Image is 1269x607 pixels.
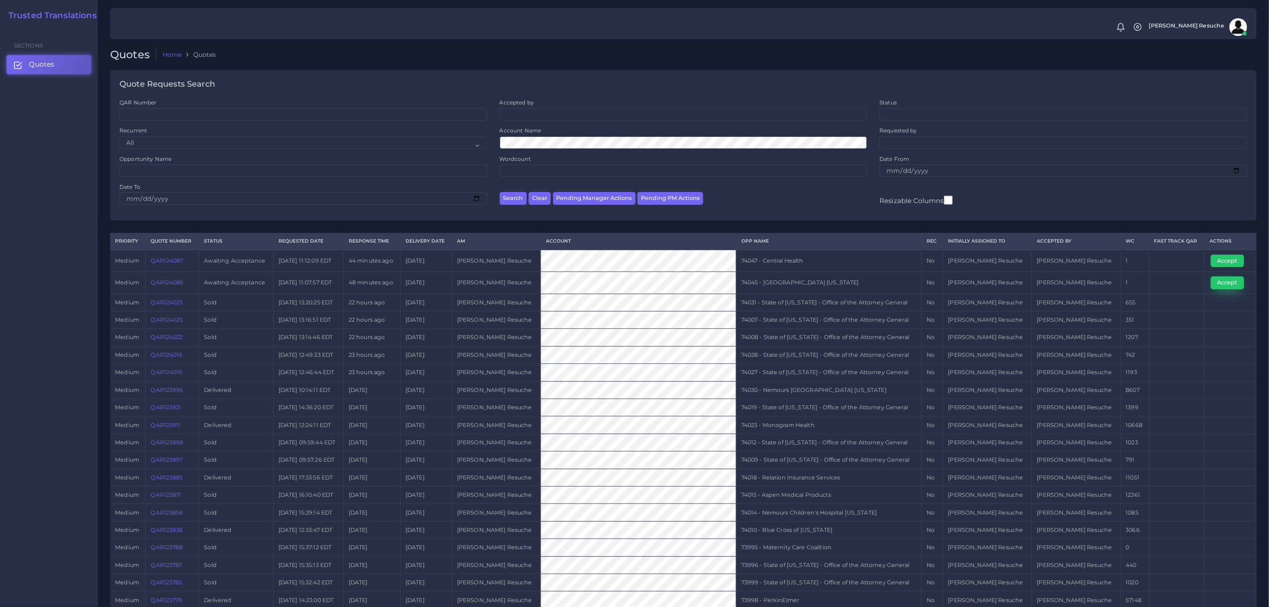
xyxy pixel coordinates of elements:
[452,250,541,272] td: [PERSON_NAME] Resuche
[1032,381,1121,399] td: [PERSON_NAME] Resuche
[1121,364,1149,381] td: 1193
[273,346,343,363] td: [DATE] 12:49:33 EDT
[922,469,943,486] td: No
[1121,272,1149,294] td: 1
[1121,504,1149,521] td: 1085
[1121,539,1149,556] td: 0
[199,294,273,311] td: Sold
[943,469,1032,486] td: [PERSON_NAME] Resuche
[151,369,182,375] a: QAR124016
[273,329,343,346] td: [DATE] 13:14:46 EDT
[1032,399,1121,416] td: [PERSON_NAME] Resuche
[151,299,183,306] a: QAR124025
[922,272,943,294] td: No
[879,99,897,106] label: Status
[736,556,922,574] td: 73996 - State of [US_STATE] - Office of the Attorney General
[922,381,943,399] td: No
[343,364,400,381] td: 23 hours ago
[452,381,541,399] td: [PERSON_NAME] Resuche
[943,311,1032,328] td: [PERSON_NAME] Resuche
[452,574,541,591] td: [PERSON_NAME] Resuche
[115,422,139,428] span: medium
[1032,346,1121,363] td: [PERSON_NAME] Resuche
[115,279,139,286] span: medium
[400,487,452,504] td: [DATE]
[452,487,541,504] td: [PERSON_NAME] Resuche
[273,434,343,451] td: [DATE] 09:59:44 EDT
[1032,521,1121,539] td: [PERSON_NAME] Resuche
[1032,329,1121,346] td: [PERSON_NAME] Resuche
[943,504,1032,521] td: [PERSON_NAME] Resuche
[879,195,952,206] label: Resizable Columns
[922,504,943,521] td: No
[943,346,1032,363] td: [PERSON_NAME] Resuche
[943,294,1032,311] td: [PERSON_NAME] Resuche
[400,346,452,363] td: [DATE]
[110,233,146,250] th: Priority
[1121,233,1149,250] th: WC
[400,272,452,294] td: [DATE]
[151,597,182,603] a: QAR123779
[452,364,541,381] td: [PERSON_NAME] Resuche
[943,539,1032,556] td: [PERSON_NAME] Resuche
[1032,416,1121,434] td: [PERSON_NAME] Resuche
[1121,294,1149,311] td: 655
[1121,451,1149,469] td: 791
[922,233,943,250] th: REC
[115,299,139,306] span: medium
[943,399,1032,416] td: [PERSON_NAME] Resuche
[115,316,139,323] span: medium
[343,272,400,294] td: 48 minutes ago
[943,381,1032,399] td: [PERSON_NAME] Resuche
[736,521,922,539] td: 74010 - Blue Cross of [US_STATE]
[943,521,1032,539] td: [PERSON_NAME] Resuche
[452,451,541,469] td: [PERSON_NAME] Resuche
[452,272,541,294] td: [PERSON_NAME] Resuche
[1032,556,1121,574] td: [PERSON_NAME] Resuche
[1032,250,1121,272] td: [PERSON_NAME] Resuche
[343,233,400,250] th: Response Time
[343,250,400,272] td: 44 minutes ago
[400,539,452,556] td: [DATE]
[199,311,273,328] td: Sold
[273,487,343,504] td: [DATE] 16:10:40 EDT
[115,597,139,603] span: medium
[922,487,943,504] td: No
[400,311,452,328] td: [DATE]
[273,556,343,574] td: [DATE] 15:35:13 EDT
[199,521,273,539] td: Delivered
[343,294,400,311] td: 22 hours ago
[343,556,400,574] td: [DATE]
[199,364,273,381] td: Sold
[119,183,140,191] label: Date To
[400,381,452,399] td: [DATE]
[273,521,343,539] td: [DATE] 12:33:47 EDT
[922,451,943,469] td: No
[199,556,273,574] td: Sold
[119,155,171,163] label: Opportunity Name
[151,439,183,446] a: QAR123898
[452,329,541,346] td: [PERSON_NAME] Resuche
[736,294,922,311] td: 74031 - State of [US_STATE] - Office of the Attorney General
[273,311,343,328] td: [DATE] 13:16:51 EDT
[452,521,541,539] td: [PERSON_NAME] Resuche
[119,80,215,89] h4: Quote Requests Search
[115,509,139,516] span: medium
[400,521,452,539] td: [DATE]
[637,192,703,205] button: Pending PM Actions
[1205,233,1257,250] th: Actions
[1211,276,1244,289] button: Accept
[343,329,400,346] td: 22 hours ago
[452,311,541,328] td: [PERSON_NAME] Resuche
[151,404,181,411] a: QAR123931
[273,233,343,250] th: Requested Date
[500,155,531,163] label: Wordcount
[1032,364,1121,381] td: [PERSON_NAME] Resuche
[29,60,54,69] span: Quotes
[922,294,943,311] td: No
[115,351,139,358] span: medium
[500,192,527,205] button: Search
[273,451,343,469] td: [DATE] 09:57:26 EDT
[343,521,400,539] td: [DATE]
[452,556,541,574] td: [PERSON_NAME] Resuche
